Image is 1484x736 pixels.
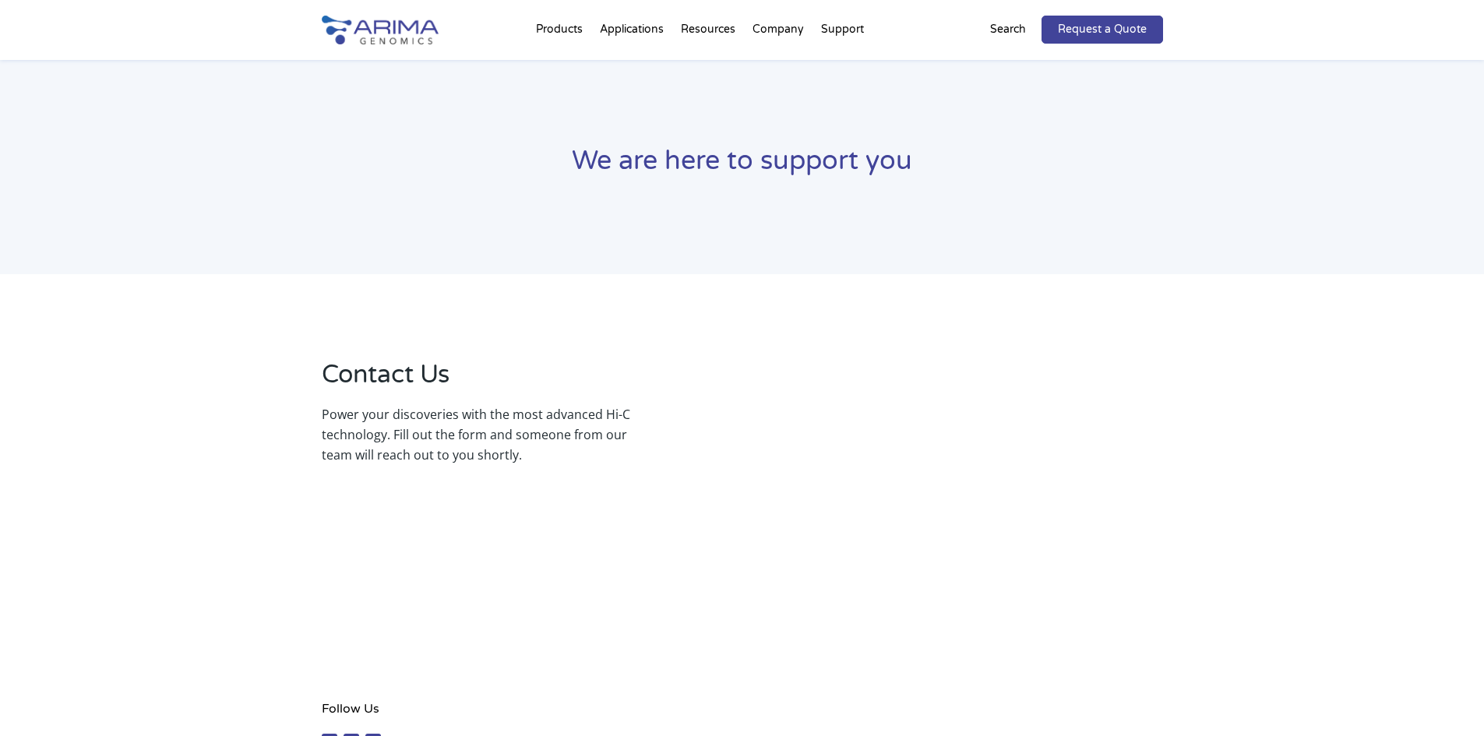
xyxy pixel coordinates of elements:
h1: We are here to support you [322,143,1163,191]
h2: Contact Us [322,357,630,404]
h4: Follow Us [322,699,630,731]
a: Request a Quote [1042,16,1163,44]
p: Power your discoveries with the most advanced Hi-C technology. Fill out the form and someone from... [322,404,630,465]
img: Arima-Genomics-logo [322,16,439,44]
p: Search [990,19,1026,40]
